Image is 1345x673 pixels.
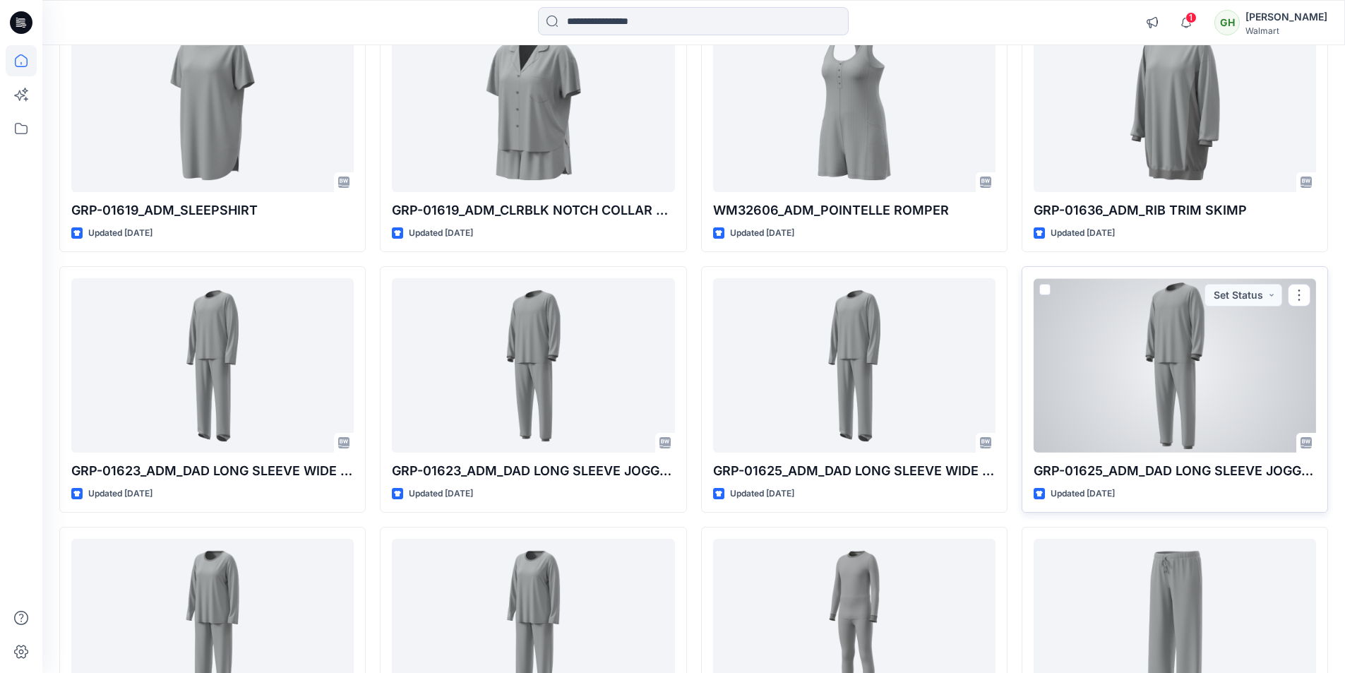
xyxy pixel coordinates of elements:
[730,226,794,241] p: Updated [DATE]
[1245,25,1327,36] div: Walmart
[713,278,996,453] a: GRP-01625_ADM_DAD LONG SLEEVE WIDE LEG
[1034,201,1316,220] p: GRP-01636_ADM_RIB TRIM SKIMP
[730,487,794,501] p: Updated [DATE]
[71,461,354,481] p: GRP-01623_ADM_DAD LONG SLEEVE WIDE LEG
[88,226,153,241] p: Updated [DATE]
[713,201,996,220] p: WM32606_ADM_POINTELLE ROMPER
[713,461,996,481] p: GRP-01625_ADM_DAD LONG SLEEVE WIDE LEG
[71,18,354,192] a: GRP-01619_ADM_SLEEPSHIRT
[1185,12,1197,23] span: 1
[1051,487,1115,501] p: Updated [DATE]
[409,226,473,241] p: Updated [DATE]
[1034,278,1316,453] a: GRP-01625_ADM_DAD LONG SLEEVE JOGGER_REV1
[392,201,674,220] p: GRP-01619_ADM_CLRBLK NOTCH COLLAR SHORT SET
[71,278,354,453] a: GRP-01623_ADM_DAD LONG SLEEVE WIDE LEG
[71,201,354,220] p: GRP-01619_ADM_SLEEPSHIRT
[392,278,674,453] a: GRP-01623_ADM_DAD LONG SLEEVE JOGGER
[392,461,674,481] p: GRP-01623_ADM_DAD LONG SLEEVE JOGGER
[1214,10,1240,35] div: GH
[713,18,996,192] a: WM32606_ADM_POINTELLE ROMPER
[392,18,674,192] a: GRP-01619_ADM_CLRBLK NOTCH COLLAR SHORT SET
[1034,18,1316,192] a: GRP-01636_ADM_RIB TRIM SKIMP
[1245,8,1327,25] div: [PERSON_NAME]
[88,487,153,501] p: Updated [DATE]
[1051,226,1115,241] p: Updated [DATE]
[409,487,473,501] p: Updated [DATE]
[1034,461,1316,481] p: GRP-01625_ADM_DAD LONG SLEEVE JOGGER_REV1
